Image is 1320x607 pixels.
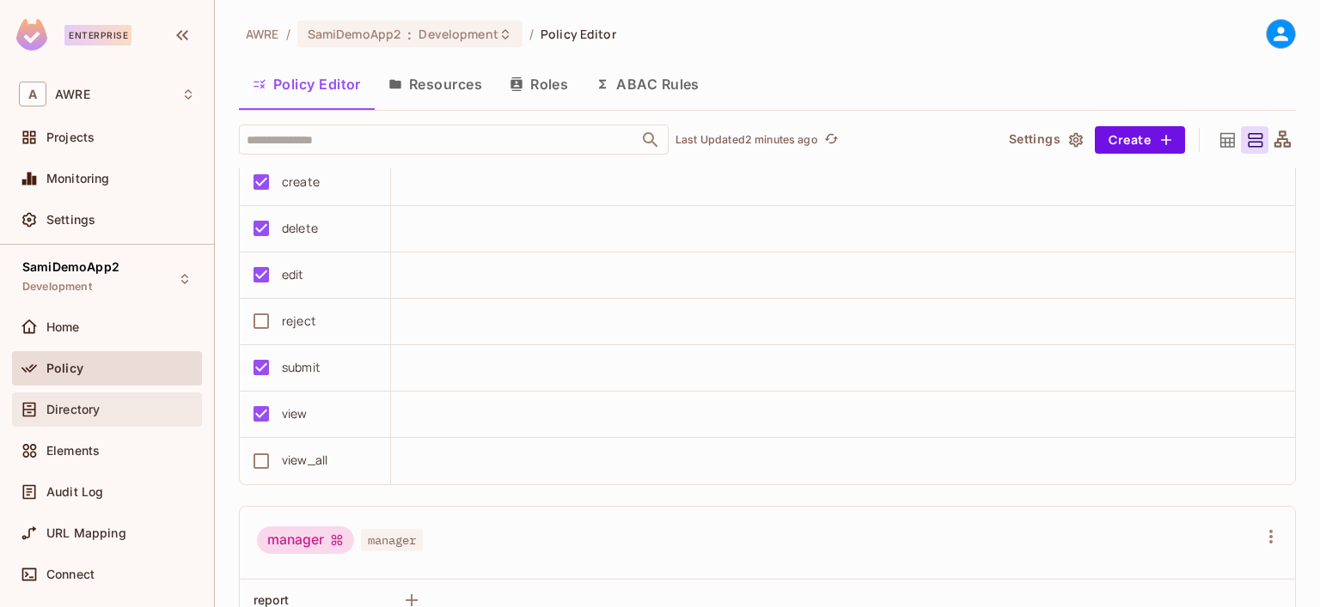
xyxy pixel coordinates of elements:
[419,26,498,42] span: Development
[308,26,401,42] span: SamiDemoApp2
[64,25,131,46] div: Enterprise
[16,19,47,51] img: SReyMgAAAABJRU5ErkJggg==
[22,260,119,274] span: SamiDemoApp2
[824,131,839,149] span: refresh
[282,451,327,470] div: view_all
[282,173,320,191] div: create
[541,26,616,42] span: Policy Editor
[55,88,90,101] span: Workspace: AWRE
[822,130,842,150] button: refresh
[818,130,842,150] span: Click to refresh data
[282,219,318,238] div: delete
[496,63,582,106] button: Roles
[282,312,316,331] div: reject
[46,361,83,375] span: Policy
[1002,126,1088,154] button: Settings
[406,27,412,41] span: :
[639,128,663,152] button: Open
[46,213,95,227] span: Settings
[254,592,289,607] span: report
[22,280,92,294] span: Development
[375,63,496,106] button: Resources
[282,404,308,423] div: view
[257,526,354,554] div: manager
[1095,126,1185,154] button: Create
[46,568,95,581] span: Connect
[282,358,321,377] div: submit
[675,133,818,147] p: Last Updated 2 minutes ago
[46,320,80,334] span: Home
[282,265,304,284] div: edit
[529,26,534,42] li: /
[46,444,100,458] span: Elements
[246,26,279,42] span: the active workspace
[46,172,110,185] span: Monitoring
[46,485,103,499] span: Audit Log
[19,82,46,106] span: A
[46,403,100,416] span: Directory
[46,131,95,144] span: Projects
[239,63,375,106] button: Policy Editor
[582,63,713,106] button: ABAC Rules
[361,529,423,551] span: manager
[46,526,126,540] span: URL Mapping
[286,26,290,42] li: /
